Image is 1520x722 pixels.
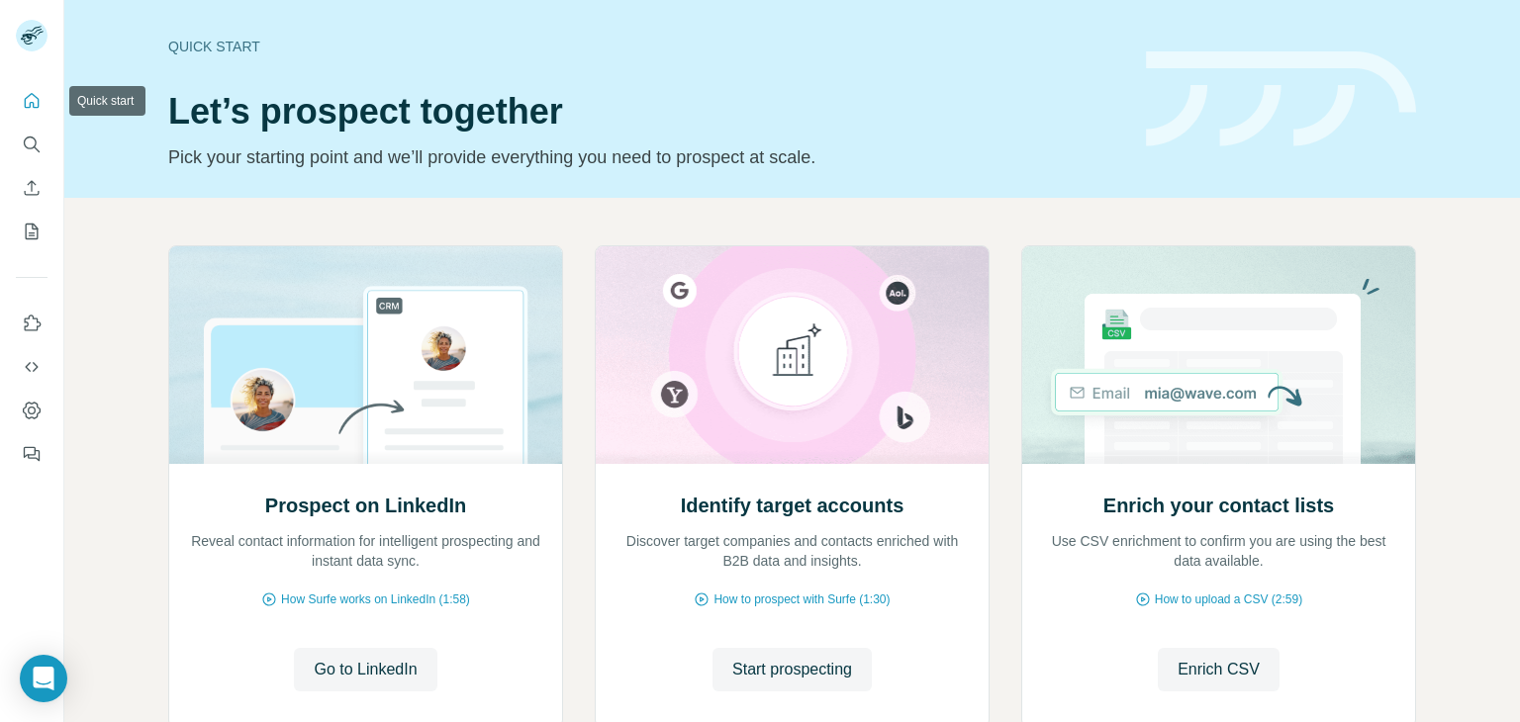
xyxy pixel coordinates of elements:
button: Quick start [16,83,47,119]
p: Reveal contact information for intelligent prospecting and instant data sync. [189,531,542,571]
button: Feedback [16,436,47,472]
img: banner [1146,51,1416,147]
button: Use Surfe on LinkedIn [16,306,47,341]
img: Identify target accounts [595,246,990,464]
img: Prospect on LinkedIn [168,246,563,464]
p: Pick your starting point and we’ll provide everything you need to prospect at scale. [168,143,1122,171]
h1: Let’s prospect together [168,92,1122,132]
button: Start prospecting [712,648,872,691]
button: Search [16,127,47,162]
button: Use Surfe API [16,349,47,385]
h2: Prospect on LinkedIn [265,492,466,519]
span: Enrich CSV [1178,658,1260,681]
button: Go to LinkedIn [294,648,436,691]
h2: Identify target accounts [681,492,904,519]
span: Start prospecting [732,658,852,681]
button: Dashboard [16,393,47,428]
h2: Enrich your contact lists [1103,492,1334,519]
button: Enrich CSV [1158,648,1280,691]
p: Discover target companies and contacts enriched with B2B data and insights. [616,531,969,571]
p: Use CSV enrichment to confirm you are using the best data available. [1042,531,1395,571]
img: Enrich your contact lists [1021,246,1416,464]
span: Go to LinkedIn [314,658,417,681]
span: How Surfe works on LinkedIn (1:58) [281,590,470,608]
div: Open Intercom Messenger [20,655,67,702]
button: Enrich CSV [16,170,47,206]
span: How to upload a CSV (2:59) [1155,590,1302,608]
button: My lists [16,214,47,249]
div: Quick start [168,37,1122,56]
span: How to prospect with Surfe (1:30) [713,590,890,608]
